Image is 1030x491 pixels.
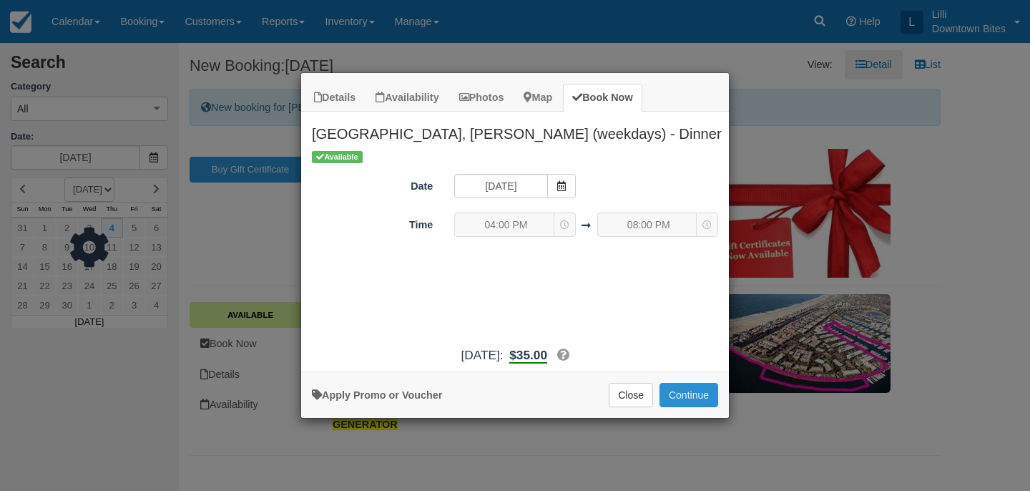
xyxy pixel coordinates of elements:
[301,174,443,194] label: Date
[301,213,443,233] label: Time
[609,383,653,407] button: Close
[312,389,442,401] a: Apply Voucher
[514,84,561,112] a: Map
[301,112,729,364] div: Item Modal
[312,151,363,163] span: Available
[509,348,547,362] span: $35.00
[450,84,514,112] a: Photos
[659,383,718,407] button: Add to Booking
[366,84,448,112] a: Availability
[563,84,642,112] a: Book Now
[301,112,729,149] h2: [GEOGRAPHIC_DATA], [PERSON_NAME] (weekdays) - Dinner
[301,346,729,364] div: [DATE]:
[305,84,365,112] a: Details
